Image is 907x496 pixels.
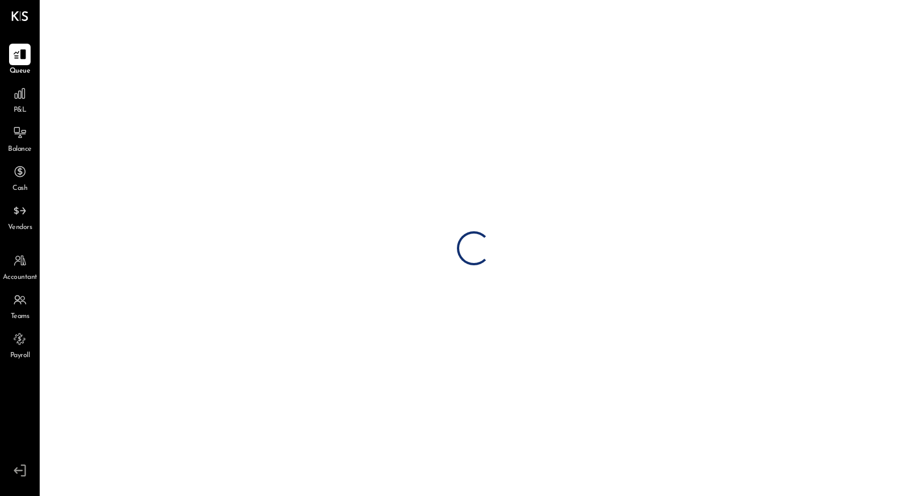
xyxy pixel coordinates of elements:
[12,184,27,194] span: Cash
[1,83,39,116] a: P&L
[1,289,39,322] a: Teams
[10,66,31,77] span: Queue
[11,312,29,322] span: Teams
[8,223,32,233] span: Vendors
[1,161,39,194] a: Cash
[1,44,39,77] a: Queue
[1,328,39,361] a: Payroll
[1,122,39,155] a: Balance
[3,273,37,283] span: Accountant
[1,200,39,233] a: Vendors
[10,351,30,361] span: Payroll
[14,105,27,116] span: P&L
[1,250,39,283] a: Accountant
[8,145,32,155] span: Balance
